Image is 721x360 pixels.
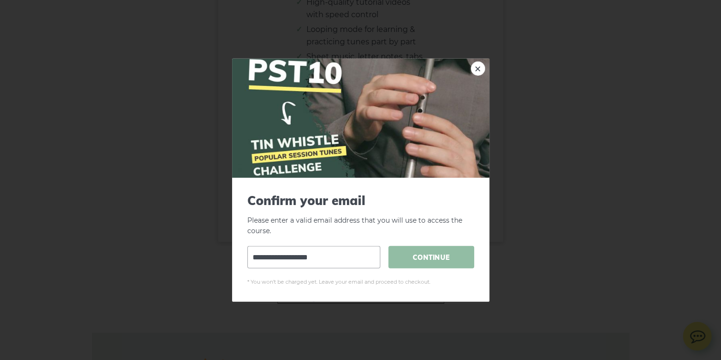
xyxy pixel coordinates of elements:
span: Confirm your email [247,193,474,207]
p: Please enter a valid email address that you will use to access the course. [247,193,474,237]
span: CONTINUE [388,246,474,268]
a: × [471,61,485,75]
img: Tin Whistle Improver Course [232,58,489,177]
span: * You won't be charged yet. Leave your email and proceed to checkout. [247,278,474,287]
